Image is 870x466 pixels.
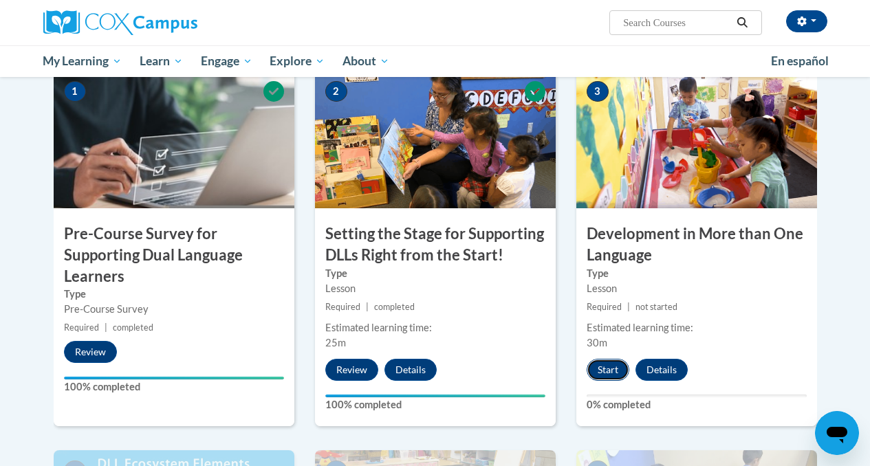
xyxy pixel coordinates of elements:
label: Type [587,266,807,281]
label: Type [325,266,545,281]
iframe: Button to launch messaging window [815,411,859,455]
div: Lesson [587,281,807,296]
div: Estimated learning time: [325,320,545,335]
button: Details [635,359,688,381]
a: Engage [192,45,261,77]
span: | [627,302,630,312]
div: Your progress [64,377,284,379]
span: Explore [270,53,325,69]
span: Required [325,302,360,312]
span: About [342,53,389,69]
span: Required [587,302,622,312]
label: 0% completed [587,397,807,412]
a: About [334,45,398,77]
a: Cox Campus [43,10,291,35]
button: Search [732,14,752,31]
span: completed [374,302,415,312]
span: 3 [587,81,609,102]
span: En español [771,54,829,68]
span: 30m [587,337,607,348]
label: 100% completed [325,397,545,412]
div: Lesson [325,281,545,296]
h3: Development in More than One Language [576,223,817,266]
label: Type [64,287,284,302]
span: | [366,302,369,312]
a: Learn [131,45,192,77]
button: Review [325,359,378,381]
span: not started [635,302,677,312]
a: En español [762,47,838,76]
div: Pre-Course Survey [64,302,284,317]
span: | [105,322,107,333]
button: Review [64,341,117,363]
span: Required [64,322,99,333]
a: Explore [261,45,334,77]
img: Course Image [54,71,294,208]
div: Main menu [33,45,838,77]
img: Cox Campus [43,10,197,35]
span: 25m [325,337,346,348]
span: completed [113,322,153,333]
a: My Learning [34,45,131,77]
button: Account Settings [786,10,827,32]
input: Search Courses [622,14,732,31]
div: Estimated learning time: [587,320,807,335]
button: Details [384,359,437,381]
span: My Learning [43,53,122,69]
img: Course Image [576,71,817,208]
h3: Pre-Course Survey for Supporting Dual Language Learners [54,223,294,287]
span: Learn [140,53,183,69]
span: 2 [325,81,347,102]
button: Start [587,359,629,381]
span: 1 [64,81,86,102]
span: Engage [201,53,252,69]
img: Course Image [315,71,556,208]
label: 100% completed [64,379,284,395]
h3: Setting the Stage for Supporting DLLs Right from the Start! [315,223,556,266]
div: Your progress [325,395,545,397]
